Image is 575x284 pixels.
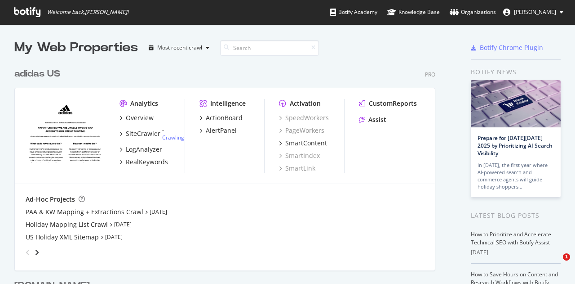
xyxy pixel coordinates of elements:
[34,248,40,257] div: angle-right
[471,248,561,257] div: [DATE]
[544,253,566,275] iframe: Intercom live chat
[162,126,184,141] div: -
[471,230,551,246] a: How to Prioritize and Accelerate Technical SEO with Botify Assist
[145,41,213,55] button: Most recent crawl
[471,211,561,221] div: Latest Blog Posts
[478,162,554,190] div: In [DATE], the first year where AI-powered search and commerce agents will guide holiday shoppers…
[119,158,168,167] a: RealKeywords
[359,115,386,124] a: Assist
[105,233,123,241] a: [DATE]
[210,99,246,108] div: Intelligence
[130,99,158,108] div: Analytics
[22,245,34,260] div: angle-left
[279,126,324,135] a: PageWorkers
[126,145,162,154] div: LogAnalyzer
[368,115,386,124] div: Assist
[285,139,327,148] div: SmartContent
[478,134,553,157] a: Prepare for [DATE][DATE] 2025 by Prioritizing AI Search Visibility
[279,164,315,173] a: SmartLink
[119,113,154,122] a: Overview
[26,99,105,163] img: adidas.com/us
[206,113,243,122] div: ActionBoard
[26,220,108,229] a: Holiday Mapping List Crawl
[26,233,99,242] a: US Holiday XML Sitemap
[359,99,417,108] a: CustomReports
[330,8,377,17] div: Botify Academy
[126,113,154,122] div: Overview
[199,113,243,122] a: ActionBoard
[369,99,417,108] div: CustomReports
[279,151,320,160] a: SmartIndex
[450,8,496,17] div: Organizations
[26,207,143,216] a: PAA & KW Mapping + Extractions Crawl
[119,145,162,154] a: LogAnalyzer
[126,158,168,167] div: RealKeywords
[206,126,237,135] div: AlertPanel
[220,40,319,56] input: Search
[14,68,60,81] div: adidas US
[14,39,138,57] div: My Web Properties
[126,129,160,138] div: SiteCrawler
[279,113,329,122] a: SpeedWorkers
[563,253,570,261] span: 1
[471,43,543,52] a: Botify Chrome Plugin
[290,99,321,108] div: Activation
[496,5,571,19] button: [PERSON_NAME]
[157,45,202,50] div: Most recent crawl
[480,43,543,52] div: Botify Chrome Plugin
[119,126,184,141] a: SiteCrawler- Crawling
[114,221,132,228] a: [DATE]
[26,195,75,204] div: Ad-Hoc Projects
[514,8,556,16] span: Kavit Vichhivora
[199,126,237,135] a: AlertPanel
[47,9,128,16] span: Welcome back, [PERSON_NAME] !
[425,71,435,78] div: Pro
[162,134,184,141] a: Crawling
[387,8,440,17] div: Knowledge Base
[150,208,167,216] a: [DATE]
[471,67,561,77] div: Botify news
[14,68,64,81] a: adidas US
[279,139,327,148] a: SmartContent
[471,80,561,127] img: Prepare for Black Friday 2025 by Prioritizing AI Search Visibility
